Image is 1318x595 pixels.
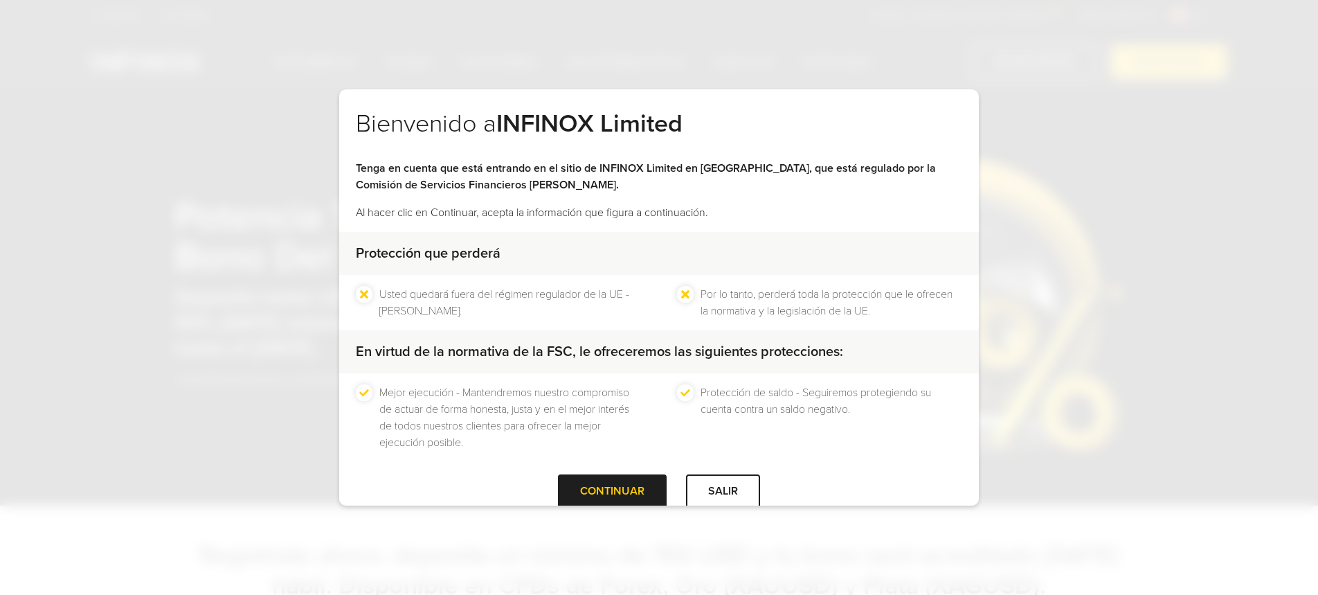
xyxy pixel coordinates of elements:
[701,286,962,319] li: Por lo tanto, perderá toda la protección que le ofrecen la normativa y la legislación de la UE.
[701,384,962,451] li: Protección de saldo - Seguiremos protegiendo su cuenta contra un saldo negativo.
[686,474,760,508] div: SALIR
[356,204,962,221] p: Al hacer clic en Continuar, acepta la información que figura a continuación.
[356,245,500,262] strong: Protección que perderá
[356,344,843,360] strong: En virtud de la normativa de la FSC, le ofreceremos las siguientes protecciones:
[496,109,683,139] strong: INFINOX Limited
[379,286,641,319] li: Usted quedará fuera del régimen regulador de la UE - [PERSON_NAME].
[356,161,936,192] strong: Tenga en cuenta que está entrando en el sitio de INFINOX Limited en [GEOGRAPHIC_DATA], que está r...
[356,109,962,160] h2: Bienvenido a
[558,474,667,508] div: CONTINUAR
[379,384,641,451] li: Mejor ejecución - Mantendremos nuestro compromiso de actuar de forma honesta, justa y en el mejor...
